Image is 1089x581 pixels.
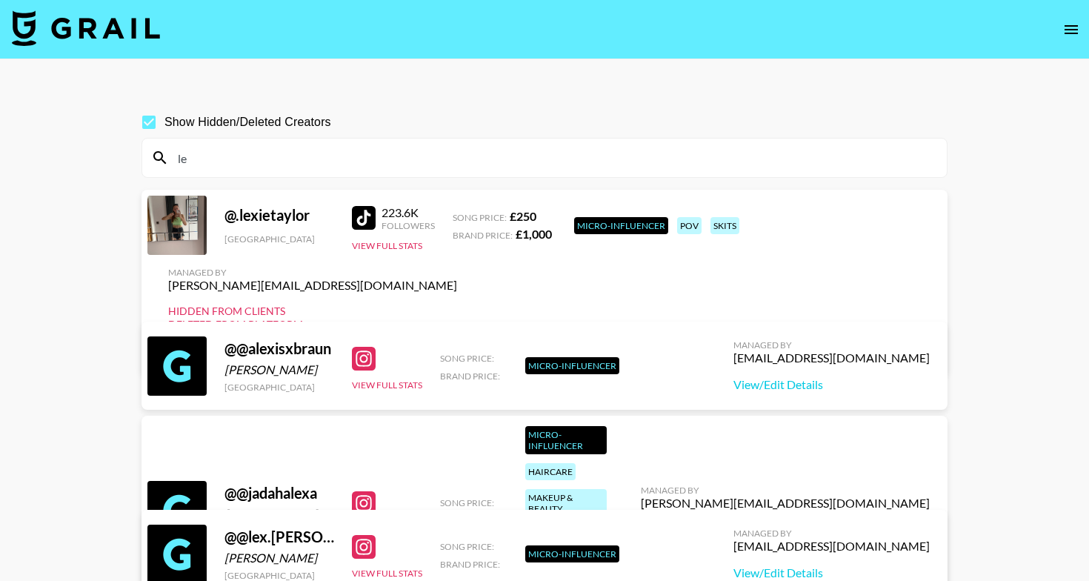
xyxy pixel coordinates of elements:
[224,206,334,225] div: @ .lexietaylor
[574,217,668,234] div: Micro-Influencer
[224,362,334,377] div: [PERSON_NAME]
[382,205,435,220] div: 223.6K
[525,357,619,374] div: Micro-Influencer
[169,146,938,170] input: Search by User Name
[710,217,739,234] div: skits
[440,353,494,364] span: Song Price:
[641,496,930,511] div: [PERSON_NAME][EMAIL_ADDRESS][DOMAIN_NAME]
[440,497,494,508] span: Song Price:
[733,565,930,580] a: View/Edit Details
[12,10,160,46] img: Grail Talent
[224,551,334,565] div: [PERSON_NAME]
[168,267,457,278] div: Managed By
[733,377,930,392] a: View/Edit Details
[382,220,435,231] div: Followers
[525,463,576,480] div: haircare
[352,568,422,579] button: View Full Stats
[224,233,334,245] div: [GEOGRAPHIC_DATA]
[440,541,494,552] span: Song Price:
[525,426,607,454] div: Micro-Influencer
[440,559,500,570] span: Brand Price:
[733,539,930,554] div: [EMAIL_ADDRESS][DOMAIN_NAME]
[733,351,930,365] div: [EMAIL_ADDRESS][DOMAIN_NAME]
[1056,15,1086,44] button: open drawer
[224,382,334,393] div: [GEOGRAPHIC_DATA]
[168,278,457,293] div: [PERSON_NAME][EMAIL_ADDRESS][DOMAIN_NAME]
[224,570,334,581] div: [GEOGRAPHIC_DATA]
[510,209,536,223] strong: £ 250
[352,379,422,391] button: View Full Stats
[677,217,702,234] div: pov
[352,240,422,251] button: View Full Stats
[453,212,507,223] span: Song Price:
[733,528,930,539] div: Managed By
[168,318,457,331] div: Deleted from Platform
[641,485,930,496] div: Managed By
[733,339,930,351] div: Managed By
[525,545,619,562] div: Micro-Influencer
[224,507,334,522] div: [PERSON_NAME]
[224,339,334,358] div: @ @alexisxbraun
[516,227,552,241] strong: £ 1,000
[224,528,334,546] div: @ @lex.[PERSON_NAME]
[224,484,334,502] div: @ @jadahalexa
[440,371,500,382] span: Brand Price:
[525,489,607,517] div: makeup & beauty
[453,230,513,241] span: Brand Price:
[168,305,457,318] div: Hidden from Clients
[164,113,331,131] span: Show Hidden/Deleted Creators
